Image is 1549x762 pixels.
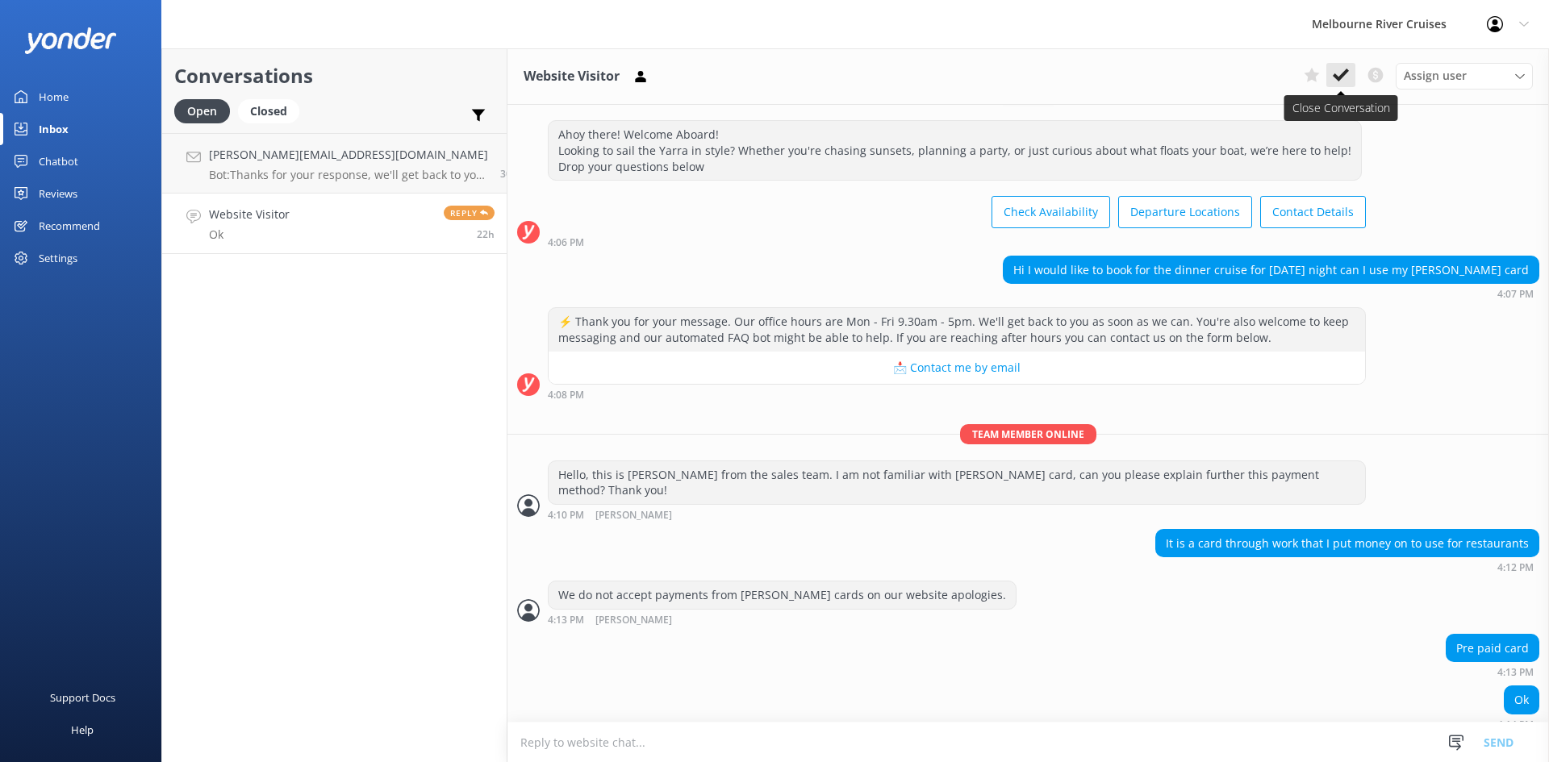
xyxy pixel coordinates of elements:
div: It is a card through work that I put money on to use for restaurants [1156,530,1539,557]
strong: 4:07 PM [1497,289,1534,299]
div: Sep 22 2025 04:13pm (UTC +10:00) Australia/Sydney [1446,666,1539,677]
div: Sep 22 2025 04:07pm (UTC +10:00) Australia/Sydney [1003,288,1539,299]
div: ⚡ Thank you for your message. Our office hours are Mon - Fri 9.30am - 5pm. We'll get back to you ... [549,308,1365,351]
div: Inbox [39,113,69,145]
div: Support Docs [50,681,115,714]
div: Sep 22 2025 04:13pm (UTC +10:00) Australia/Sydney [548,614,1017,626]
div: Hello, this is [PERSON_NAME] from the sales team. I am not familiar with [PERSON_NAME] card, can ... [549,461,1365,504]
span: [PERSON_NAME] [595,615,672,626]
div: Home [39,81,69,113]
h2: Conversations [174,60,495,91]
a: Website VisitorOkReply22h [162,194,507,254]
div: Help [71,714,94,746]
div: Sep 22 2025 04:10pm (UTC +10:00) Australia/Sydney [548,509,1366,521]
strong: 4:10 PM [548,510,584,521]
h4: [PERSON_NAME][EMAIL_ADDRESS][DOMAIN_NAME] [209,146,488,164]
span: Assign user [1404,67,1467,85]
div: Chatbot [39,145,78,177]
div: Reviews [39,177,77,210]
span: Sep 22 2025 04:14pm (UTC +10:00) Australia/Sydney [477,227,495,241]
strong: 4:13 PM [548,615,584,626]
button: Contact Details [1260,196,1366,228]
p: Ok [209,227,290,242]
div: Closed [238,99,299,123]
div: Recommend [39,210,100,242]
button: 📩 Contact me by email [549,352,1365,384]
h4: Website Visitor [209,206,290,223]
strong: 4:12 PM [1497,563,1534,573]
strong: 4:14 PM [1497,720,1534,730]
div: Ahoy there! Welcome Aboard! Looking to sail the Yarra in style? Whether you're chasing sunsets, p... [549,121,1361,180]
strong: 4:08 PM [548,390,584,400]
strong: 4:06 PM [548,238,584,248]
p: Bot: Thanks for your response, we'll get back to you as soon as we can during opening hours. [209,168,488,182]
div: Pre paid card [1447,635,1539,662]
span: Sep 23 2025 02:02pm (UTC +10:00) Australia/Sydney [500,167,520,181]
div: Sep 22 2025 04:08pm (UTC +10:00) Australia/Sydney [548,389,1366,400]
span: Team member online [960,424,1096,444]
div: We do not accept payments from [PERSON_NAME] cards on our website apologies. [549,581,1016,609]
div: Sep 22 2025 04:12pm (UTC +10:00) Australia/Sydney [1155,561,1539,573]
div: Settings [39,242,77,274]
div: Ok [1505,686,1539,714]
span: [PERSON_NAME] [595,510,672,521]
div: Sep 22 2025 04:14pm (UTC +10:00) Australia/Sydney [1497,718,1539,730]
span: Reply [444,206,495,220]
div: Hi I would like to book for the dinner cruise for [DATE] night can I use my [PERSON_NAME] card [1004,256,1539,284]
h3: Website Visitor [524,66,620,87]
div: Assign User [1396,63,1533,89]
img: yonder-white-logo.png [24,27,117,54]
strong: 4:13 PM [1497,668,1534,677]
a: Closed [238,102,307,119]
button: Check Availability [992,196,1110,228]
a: Open [174,102,238,119]
div: Open [174,99,230,123]
div: Sep 22 2025 04:06pm (UTC +10:00) Australia/Sydney [548,236,1366,248]
button: Departure Locations [1118,196,1252,228]
a: [PERSON_NAME][EMAIL_ADDRESS][DOMAIN_NAME]Bot:Thanks for your response, we'll get back to you as s... [162,133,507,194]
